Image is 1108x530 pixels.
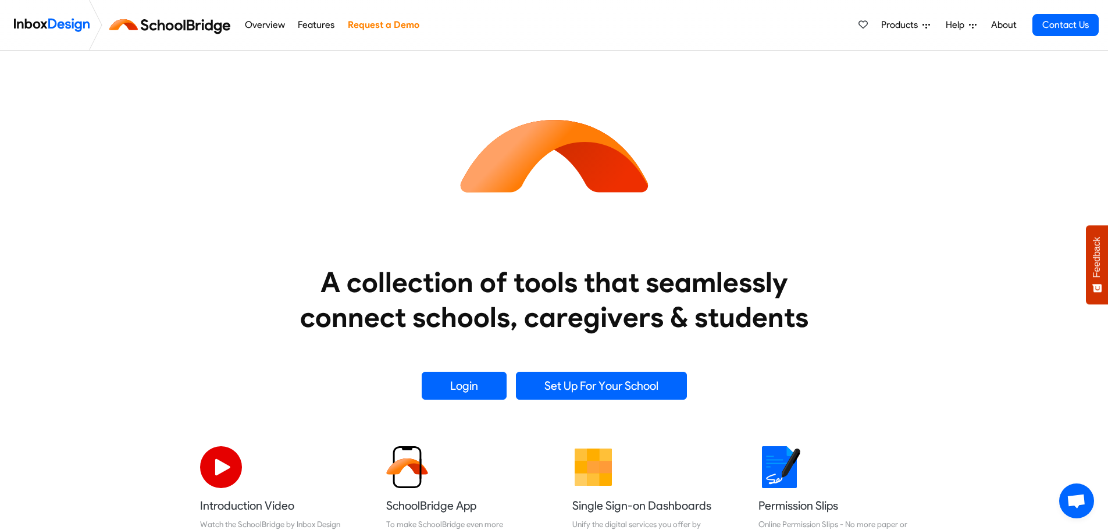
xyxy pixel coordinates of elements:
img: schoolbridge logo [107,11,238,39]
img: 2022_01_13_icon_sb_app.svg [386,446,428,488]
a: Open chat [1059,483,1094,518]
img: 2022_01_13_icon_grid.svg [572,446,614,488]
img: 2022_07_11_icon_video_playback.svg [200,446,242,488]
a: About [988,13,1020,37]
a: Login [422,372,507,400]
a: Request a Demo [344,13,422,37]
span: Help [946,18,969,32]
span: Feedback [1092,237,1102,278]
a: Help [941,13,981,37]
h5: Permission Slips [758,497,909,514]
a: Overview [241,13,288,37]
h5: Introduction Video [200,497,350,514]
img: 2022_01_18_icon_signature.svg [758,446,800,488]
a: Set Up For Your School [516,372,687,400]
a: Features [295,13,338,37]
h5: SchoolBridge App [386,497,536,514]
img: icon_schoolbridge.svg [450,51,659,260]
heading: A collection of tools that seamlessly connect schools, caregivers & students [278,265,831,335]
a: Products [877,13,935,37]
h5: Single Sign-on Dashboards [572,497,722,514]
a: Contact Us [1032,14,1099,36]
span: Products [881,18,922,32]
button: Feedback - Show survey [1086,225,1108,304]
